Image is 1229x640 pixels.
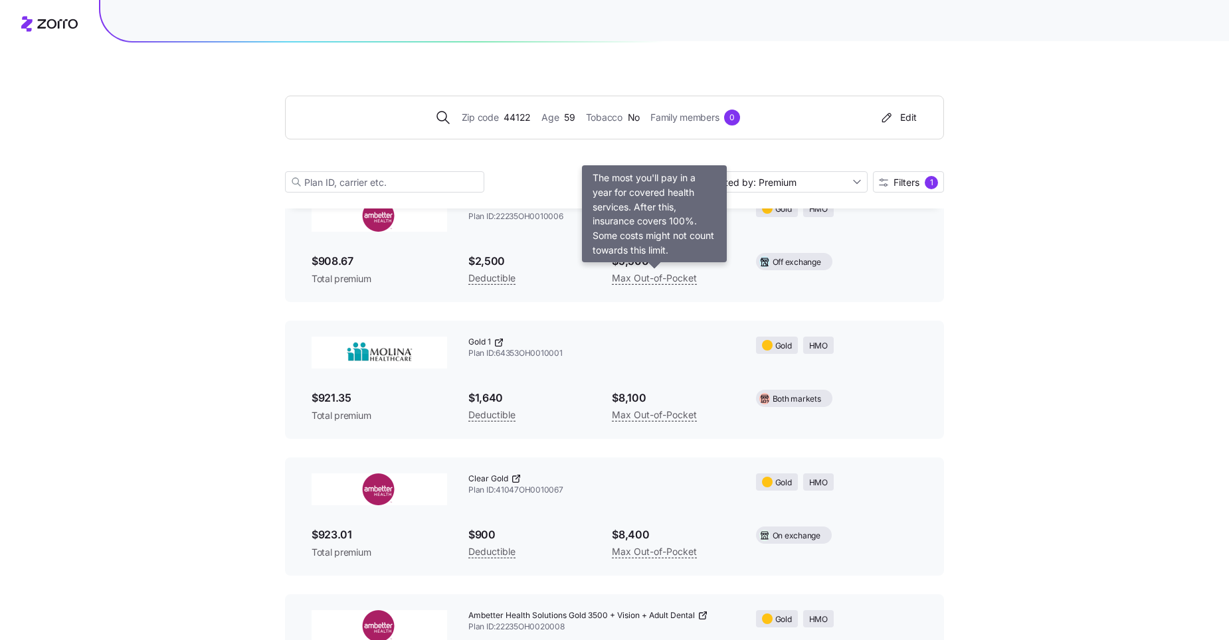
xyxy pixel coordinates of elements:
span: Gold [775,477,792,489]
span: $921.35 [312,390,447,406]
span: Total premium [312,272,447,285]
span: Both markets [773,393,821,406]
span: HMO [809,340,828,353]
span: Max Out-of-Pocket [612,407,697,423]
span: $908.67 [312,253,447,270]
span: Plan ID: 22235OH0010006 [468,211,735,222]
span: HMO [809,203,828,216]
span: 44122 [504,110,531,125]
span: $923.01 [312,526,447,543]
span: Max Out-of-Pocket [612,544,697,560]
span: Age [541,110,559,125]
span: Ambetter Health Solutions Gold 3500 + Vision + Adult Dental [468,610,695,621]
span: No [628,110,640,125]
span: Family members [650,110,719,125]
span: $8,100 [612,390,734,406]
span: $5,500 [612,253,734,270]
span: On exchange [773,530,820,542]
span: HMO [809,477,828,489]
span: Zip code [462,110,499,125]
span: Deductible [468,544,516,560]
div: Edit [879,111,917,124]
input: Sort by [702,171,868,193]
span: Max Out-of-Pocket [612,270,697,286]
span: Plan ID: 22235OH0020008 [468,621,735,633]
span: $1,640 [468,390,591,406]
span: $900 [468,526,591,543]
span: $8,400 [612,526,734,543]
button: Filters1 [873,171,944,193]
span: 59 [564,110,575,125]
span: Deductible [468,407,516,423]
span: Plan ID: 41047OH0010067 [468,485,735,496]
span: Clear Gold [468,473,508,485]
div: 0 [724,110,740,125]
span: Gold [775,340,792,353]
img: Ambetter [312,473,447,505]
img: Ambetter [312,200,447,232]
span: HMO [809,613,828,626]
span: Gold [775,203,792,216]
input: Plan ID, carrier etc. [285,171,484,193]
span: $2,500 [468,253,591,270]
span: Deductible [468,270,516,286]
div: 1 [925,176,938,189]
span: Total premium [312,546,447,559]
button: Edit [874,107,922,128]
span: Total premium [312,409,447,422]
span: Tobacco [586,110,622,125]
span: Off exchange [773,256,821,269]
span: Gold 1 [468,337,491,348]
span: Filters [894,178,919,187]
span: Gold [775,613,792,626]
img: Molina [312,337,447,368]
span: Plan ID: 64353OH0010001 [468,348,735,359]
